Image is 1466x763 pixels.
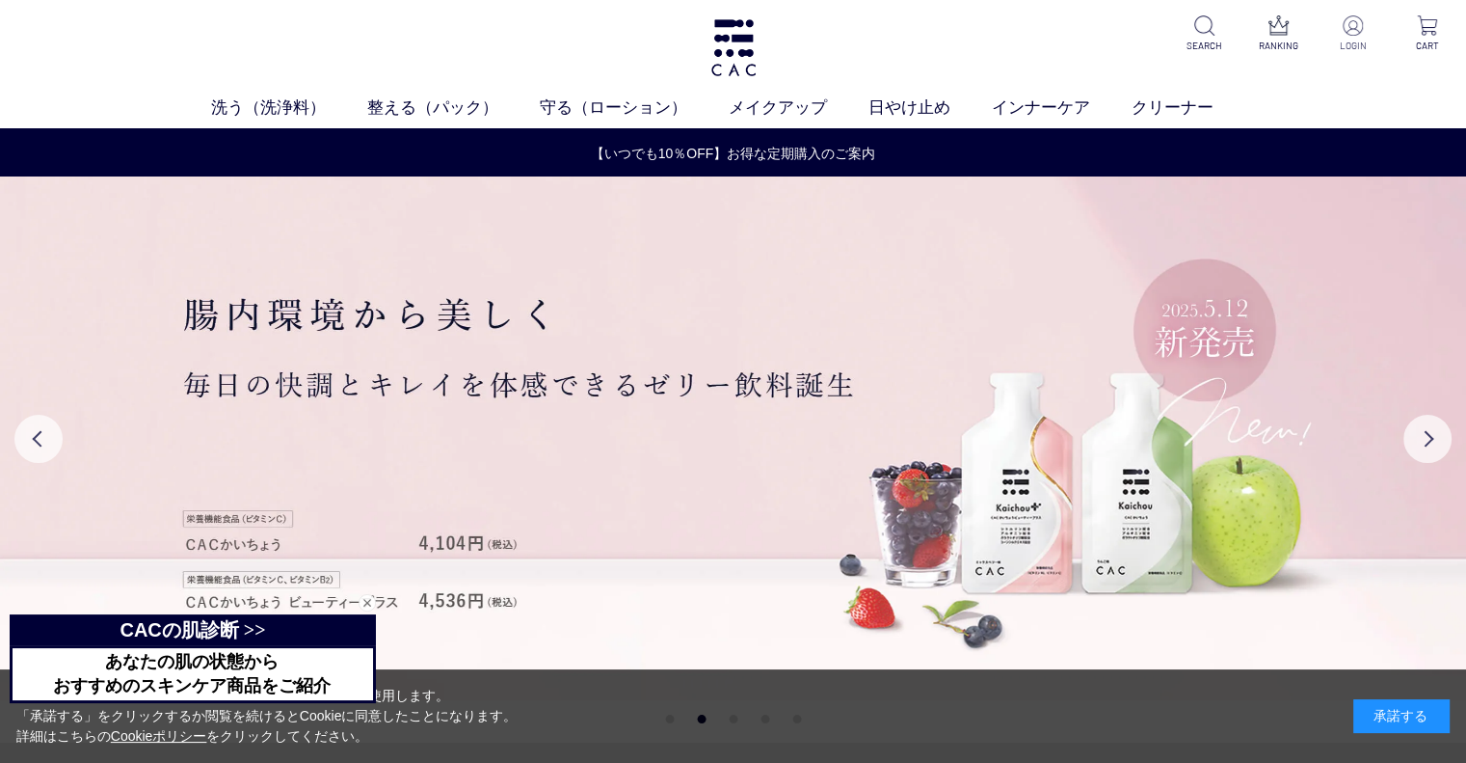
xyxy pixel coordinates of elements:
[16,686,518,747] div: 当サイトでは、お客様へのサービス向上のためにCookieを使用します。 「承諾する」をクリックするか閲覧を続けるとCookieに同意したことになります。 詳細はこちらの をクリックしてください。
[1,144,1465,164] a: 【いつでも10％OFF】お得な定期購入のご案内
[992,95,1132,121] a: インナーケア
[1181,39,1228,53] p: SEARCH
[1403,39,1451,53] p: CART
[1255,39,1302,53] p: RANKING
[868,95,992,121] a: 日やけ止め
[729,95,868,121] a: メイクアップ
[211,95,367,121] a: 洗う（洗浄料）
[540,95,729,121] a: 守る（ローション）
[1353,699,1450,733] div: 承諾する
[1403,15,1451,53] a: CART
[367,95,540,121] a: 整える（パック）
[1181,15,1228,53] a: SEARCH
[111,728,207,744] a: Cookieポリシー
[1403,415,1452,463] button: Next
[1132,95,1255,121] a: クリーナー
[14,415,63,463] button: Previous
[1329,15,1376,53] a: LOGIN
[1329,39,1376,53] p: LOGIN
[1255,15,1302,53] a: RANKING
[708,19,759,76] img: logo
